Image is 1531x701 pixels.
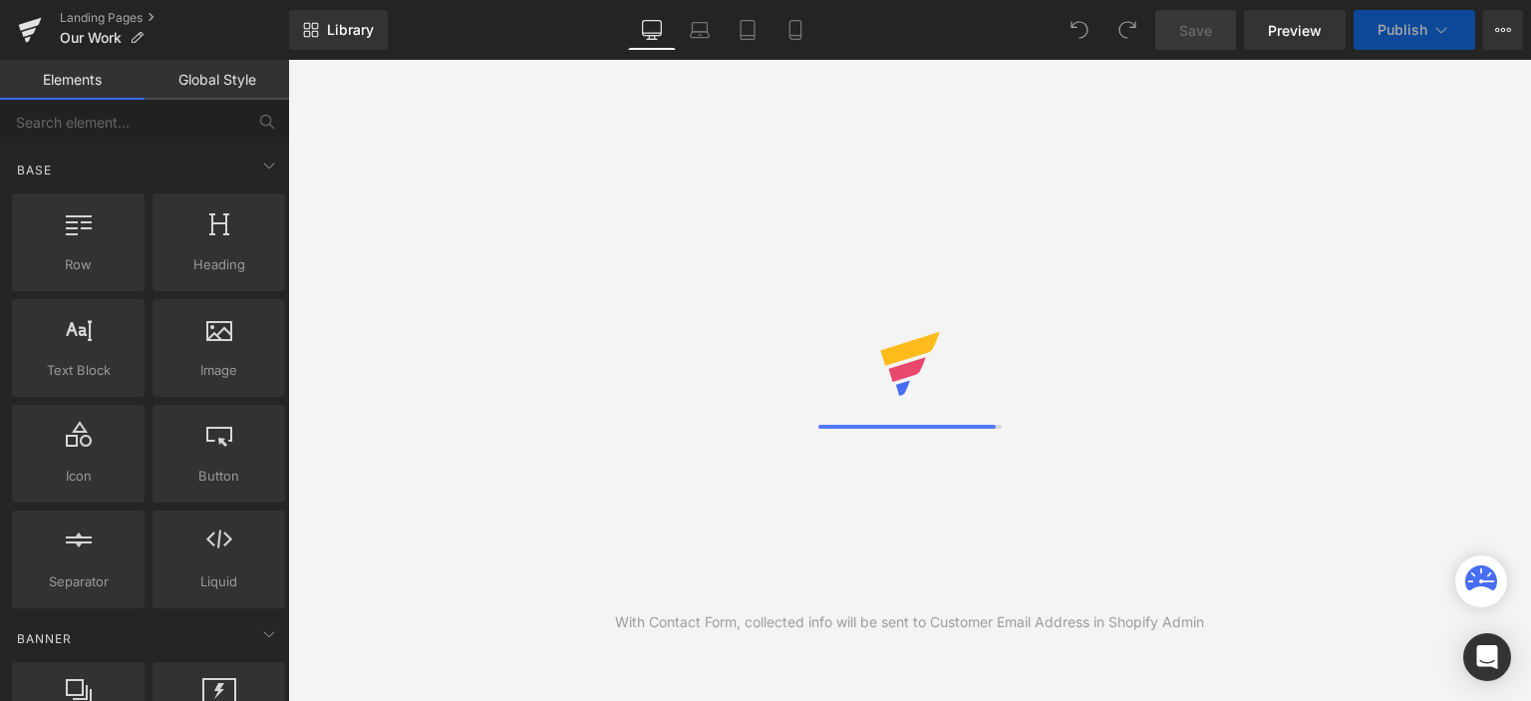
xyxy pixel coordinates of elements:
span: Banner [15,629,74,648]
div: Open Intercom Messenger [1463,633,1511,681]
span: Our Work [60,30,122,46]
span: Heading [158,254,279,275]
span: Save [1179,20,1212,41]
button: Undo [1060,10,1099,50]
a: Tablet [724,10,771,50]
span: Button [158,466,279,487]
span: Library [327,21,374,39]
a: Laptop [676,10,724,50]
a: Desktop [628,10,676,50]
span: Row [18,254,139,275]
div: With Contact Form, collected info will be sent to Customer Email Address in Shopify Admin [615,611,1204,633]
span: Text Block [18,360,139,381]
span: Publish [1378,22,1427,38]
span: Icon [18,466,139,487]
a: New Library [289,10,388,50]
span: Preview [1268,20,1322,41]
a: Mobile [771,10,819,50]
button: Redo [1107,10,1147,50]
span: Separator [18,571,139,592]
a: Preview [1244,10,1346,50]
span: Image [158,360,279,381]
button: More [1483,10,1523,50]
button: Publish [1354,10,1475,50]
a: Global Style [145,60,289,100]
span: Liquid [158,571,279,592]
span: Base [15,161,54,179]
a: Landing Pages [60,10,289,26]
